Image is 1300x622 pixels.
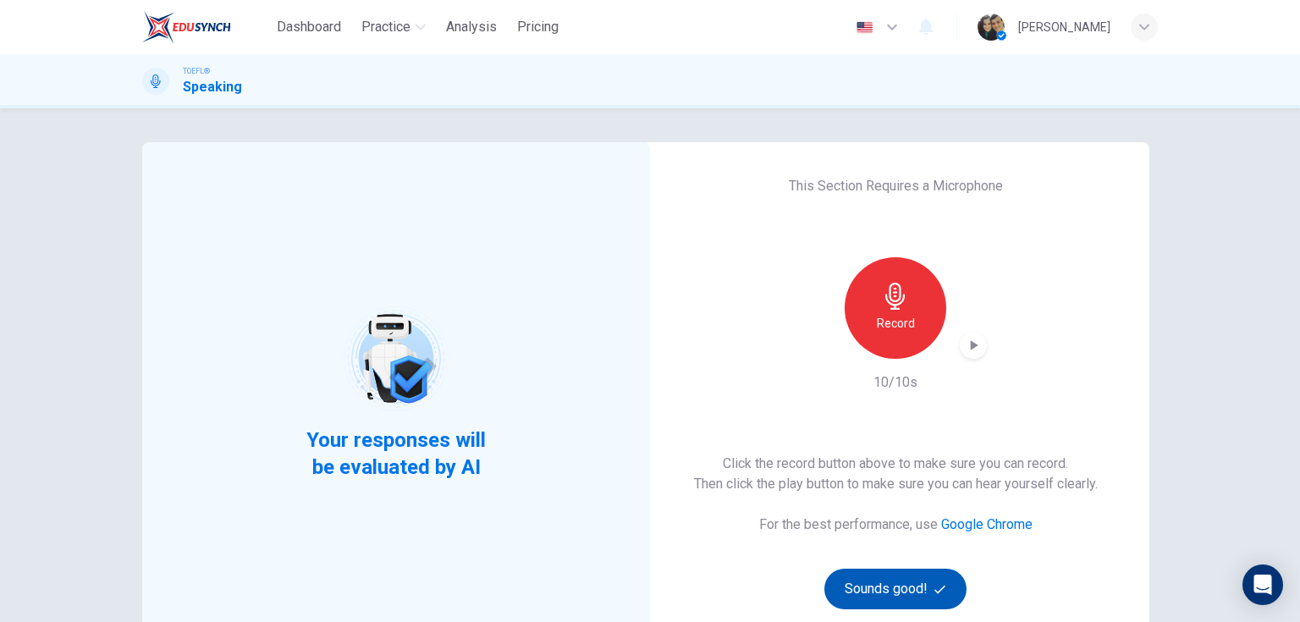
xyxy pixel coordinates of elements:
h6: For the best performance, use [759,515,1033,535]
span: Your responses will be evaluated by AI [294,427,499,481]
a: Google Chrome [941,516,1033,532]
h1: Speaking [183,77,242,97]
button: Record [845,257,946,359]
span: Dashboard [277,17,341,37]
button: Practice [355,12,432,42]
h6: Record [877,313,915,333]
h6: Click the record button above to make sure you can record. Then click the play button to make sur... [694,454,1098,494]
img: Profile picture [978,14,1005,41]
a: EduSynch logo [142,10,270,44]
div: Open Intercom Messenger [1242,564,1283,605]
div: [PERSON_NAME] [1018,17,1110,37]
button: Analysis [439,12,504,42]
button: Sounds good! [824,569,967,609]
img: EduSynch logo [142,10,231,44]
img: robot icon [342,305,449,412]
button: Dashboard [270,12,348,42]
button: Pricing [510,12,565,42]
h6: 10/10s [873,372,917,393]
img: en [854,21,875,34]
span: Practice [361,17,410,37]
span: Analysis [446,17,497,37]
h6: This Section Requires a Microphone [789,176,1003,196]
span: Pricing [517,17,559,37]
span: TOEFL® [183,65,210,77]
